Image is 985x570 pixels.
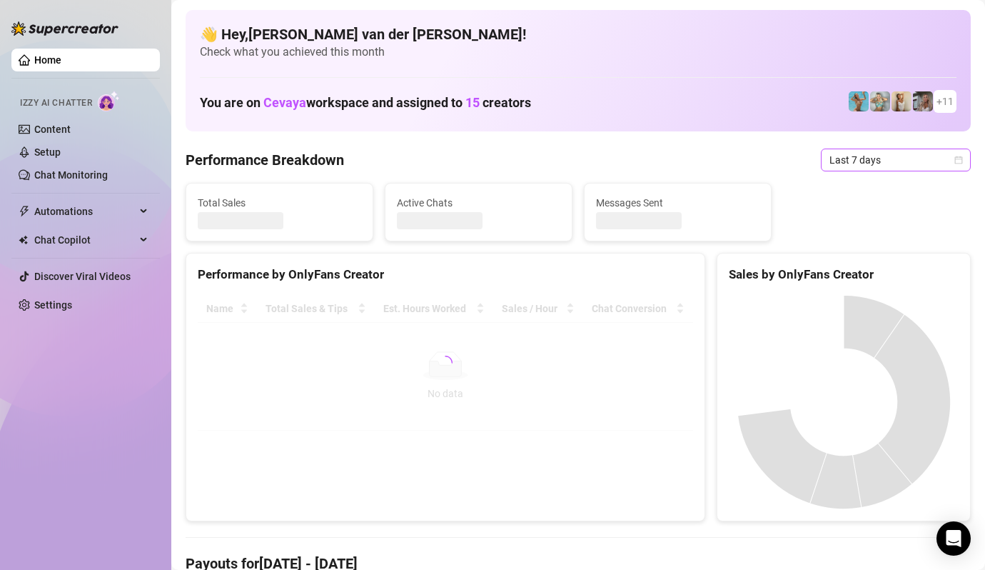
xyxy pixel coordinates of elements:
span: Check what you achieved this month [200,44,956,60]
h4: Performance Breakdown [186,150,344,170]
span: Izzy AI Chatter [20,96,92,110]
img: Megan [891,91,911,111]
div: Performance by OnlyFans Creator [198,265,693,284]
img: Dominis [849,91,869,111]
span: Total Sales [198,195,361,211]
span: Active Chats [397,195,560,211]
a: Content [34,124,71,135]
span: Chat Copilot [34,229,136,251]
h1: You are on workspace and assigned to creators [200,95,531,111]
span: Cevaya [263,95,306,110]
span: Automations [34,200,136,223]
span: + 11 [936,94,954,109]
img: Olivia [870,91,890,111]
div: Open Intercom Messenger [936,521,971,556]
a: Home [34,54,61,66]
img: Chat Copilot [19,235,28,245]
a: Discover Viral Videos [34,271,131,282]
a: Settings [34,299,72,311]
span: 15 [465,95,480,110]
img: Natalia [913,91,933,111]
span: calendar [954,156,963,164]
img: AI Chatter [98,91,120,111]
span: thunderbolt [19,206,30,217]
span: loading [438,355,453,371]
img: logo-BBDzfeDw.svg [11,21,118,36]
span: Messages Sent [596,195,759,211]
span: Last 7 days [829,149,962,171]
div: Sales by OnlyFans Creator [729,265,959,284]
a: Setup [34,146,61,158]
h4: 👋 Hey, [PERSON_NAME] van der [PERSON_NAME] ! [200,24,956,44]
a: Chat Monitoring [34,169,108,181]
